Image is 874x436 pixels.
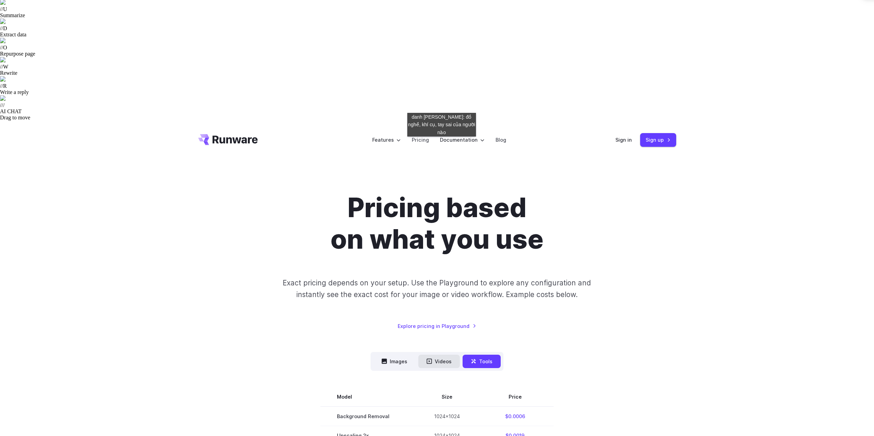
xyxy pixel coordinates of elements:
[320,387,418,406] th: Model
[615,136,632,144] a: Sign in
[398,322,476,330] a: Explore pricing in Playground
[373,355,416,368] button: Images
[476,406,554,426] td: $0.0006
[476,387,554,406] th: Price
[270,277,604,300] p: Exact pricing depends on your setup. Use the Playground to explore any configuration and instantl...
[198,134,258,145] a: Go to /
[418,406,476,426] td: 1024x1024
[418,355,460,368] button: Videos
[412,136,429,144] a: Pricing
[640,133,676,146] a: Sign up
[246,192,628,255] h1: Pricing based on what you use
[418,387,476,406] th: Size
[372,136,401,144] label: Features
[463,355,501,368] button: Tools
[496,136,506,144] a: Blog
[440,136,485,144] label: Documentation
[320,406,418,426] td: Background Removal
